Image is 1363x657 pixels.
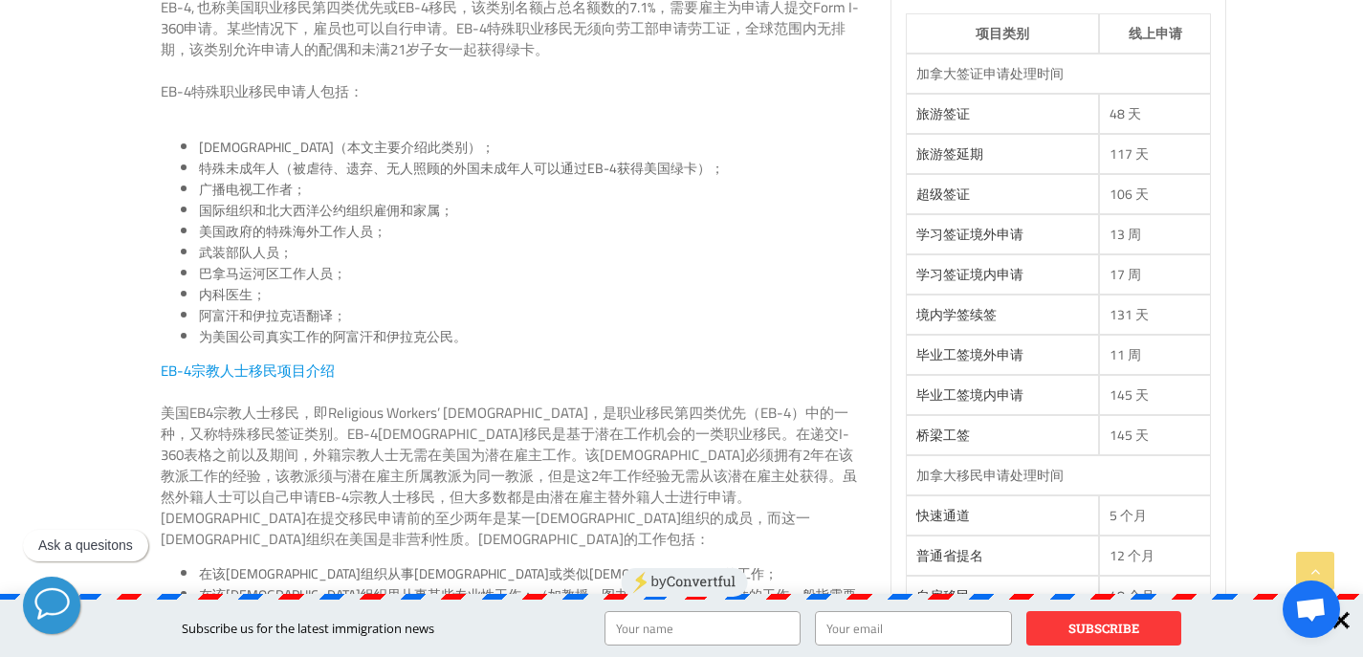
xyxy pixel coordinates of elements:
a: 学习签证境内申请 [916,262,1023,287]
span: Subscribe us for the latest immigration news [182,620,434,637]
td: 131 天 [1099,295,1212,335]
p: [DEMOGRAPHIC_DATA]在提交移民申请前的至少两年是某一[DEMOGRAPHIC_DATA]组织的成员，而这一[DEMOGRAPHIC_DATA]组织在美国是非营利性质。[DEMOG... [161,508,862,550]
li: [DEMOGRAPHIC_DATA]（本文主要介绍此类别）； [199,137,862,158]
p: 美国EB4宗教人士移民，即Religious Workers’ [DEMOGRAPHIC_DATA]，是职业移民第四类优先（EB-4）中的一种，又称特殊移民签证类别。EB-4[DEMOGRAPH... [161,403,862,508]
a: 开放式聊天 [1283,580,1340,638]
div: 加拿大移民申请处理时间 [916,466,1201,485]
a: 自雇移民 [916,583,970,608]
li: 武装部队人员； [199,242,862,263]
a: 旅游签证 [916,101,970,126]
th: 线上申请 [1099,13,1212,54]
li: 美国政府的特殊海外工作人员； [199,221,862,242]
li: 内科医生； [199,284,862,305]
a: 普通省提名 [916,543,983,568]
th: 项目类别 [906,13,1099,54]
a: 毕业工签境外申请 [916,342,1023,367]
li: 巴拿马运河区工作人员； [199,263,862,284]
li: 广播电视工作者； [199,179,862,200]
p: EB-4特殊职业移民申请人包括： [161,60,862,123]
td: 145 天 [1099,415,1212,455]
li: 阿富汗和伊拉克语翻译； [199,305,862,326]
a: poweredby [621,568,748,597]
span: EB-4宗教人士移民项目介绍 [161,357,335,384]
a: 旅游签延期 [916,142,983,166]
td: 11 周 [1099,335,1212,375]
td: 13 周 [1099,214,1212,254]
a: Go to Top [1296,552,1334,590]
td: 145 天 [1099,375,1212,415]
td: 48 天 [1099,94,1212,134]
i: powered [628,571,651,594]
a: 境内学签续签 [916,302,997,327]
strong: SUBSCRIBE [1068,620,1139,637]
a: 学习签证境外申请 [916,222,1023,247]
a: 快速通道 [916,503,970,528]
td: 5 个月 [1099,495,1212,536]
li: 在该[DEMOGRAPHIC_DATA]组织里从事某些专业性工作；（如教授、图书管理人员等，专业性的工作一般指需要大学本科学位的职位）; [199,584,862,626]
td: 106 天 [1099,174,1212,214]
div: 加拿大签证申请处理时间 [916,64,1201,83]
input: Your name [605,611,802,646]
a: 毕业工签境内申请 [916,383,1023,407]
td: 17 周 [1099,254,1212,295]
li: 为美国公司真实工作的阿富汗和伊拉克公民。 [199,326,862,347]
p: Ask a quesitons [38,537,133,554]
li: 特殊未成年人（被虐待、遗弃、无人照顾的外国未成年人可以通过EB-4获得美国绿卡）； [199,158,862,179]
a: 超级签证 [916,182,970,207]
li: 在该[DEMOGRAPHIC_DATA]组织从事[DEMOGRAPHIC_DATA]或类似[DEMOGRAPHIC_DATA]的工作； [199,563,862,584]
td: 48 个月 [1099,576,1212,616]
input: Your email [815,611,1012,646]
li: 国际组织和北大西洋公约组织雇佣和家属； [199,200,862,221]
td: 117 天 [1099,134,1212,174]
td: 12 个月 [1099,536,1212,576]
a: 桥梁工签 [916,423,970,448]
